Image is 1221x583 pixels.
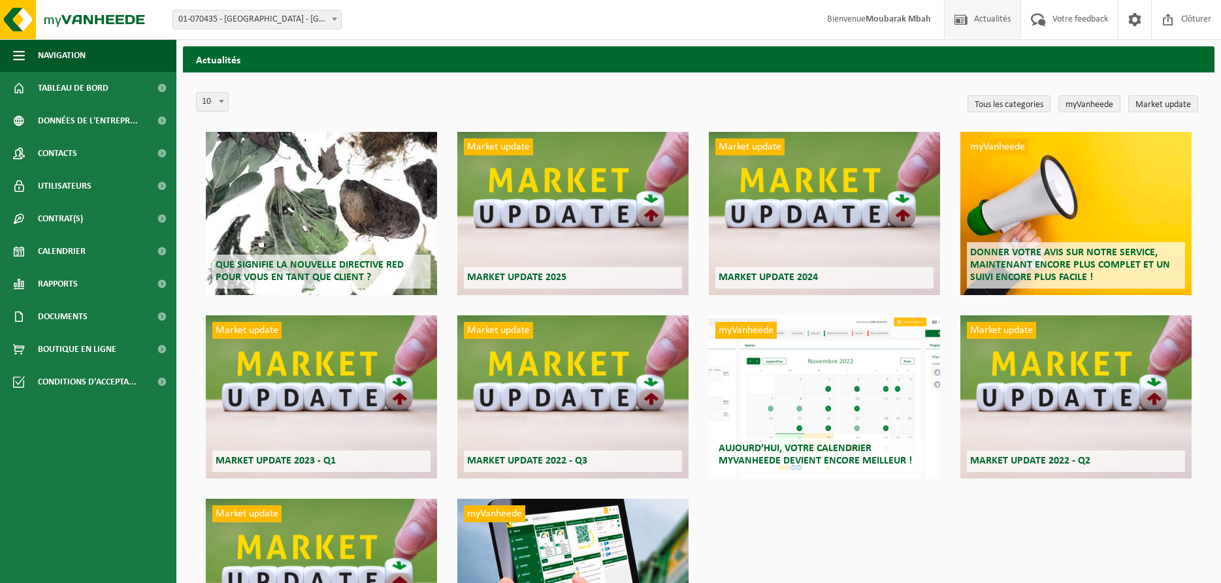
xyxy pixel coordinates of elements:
span: Market update [464,138,533,155]
span: Market update [715,138,785,155]
span: Tableau de bord [38,72,108,104]
span: Utilisateurs [38,170,91,202]
span: Rapports [38,268,78,300]
a: Tous les categories [968,95,1050,112]
span: myVanheede [464,505,525,522]
span: Market update [967,322,1036,339]
a: Market update [1128,95,1198,112]
span: Conditions d'accepta... [38,366,137,398]
a: Market update Market update 2023 - Q1 [206,315,437,479]
span: 10 [196,92,229,112]
span: Navigation [38,39,86,72]
span: Boutique en ligne [38,333,116,366]
span: 10 [197,93,228,111]
span: Documents [38,300,88,333]
span: 01-070435 - ISSEP LIÈGE - LIÈGE [173,10,341,29]
a: Que signifie la nouvelle directive RED pour vous en tant que client ? [206,132,437,295]
a: myVanheede Aujourd’hui, votre calendrier myVanheede devient encore meilleur ! [709,315,940,479]
span: Aujourd’hui, votre calendrier myVanheede devient encore meilleur ! [719,443,912,466]
a: myVanheede Donner votre avis sur notre service, maintenant encore plus complet et un suivi encore... [960,132,1192,295]
strong: Moubarak Mbah [866,14,931,24]
span: Market update 2023 - Q1 [216,456,336,466]
span: Market update [212,505,282,522]
span: Données de l'entrepr... [38,104,138,137]
a: myVanheede [1058,95,1120,112]
span: Que signifie la nouvelle directive RED pour vous en tant que client ? [216,260,404,283]
a: Market update Market update 2024 [709,132,940,295]
span: Calendrier [38,235,86,268]
span: Market update 2024 [719,272,818,283]
a: Market update Market update 2022 - Q3 [457,315,689,479]
span: Market update 2025 [467,272,566,283]
span: Market update [464,322,533,339]
span: Contacts [38,137,77,170]
a: Market update Market update 2022 - Q2 [960,315,1192,479]
span: myVanheede [715,322,777,339]
span: Market update [212,322,282,339]
span: Market update 2022 - Q2 [970,456,1090,466]
span: Contrat(s) [38,202,83,235]
span: Donner votre avis sur notre service, maintenant encore plus complet et un suivi encore plus facile ! [970,247,1170,283]
h2: Actualités [183,46,1214,72]
a: Market update Market update 2025 [457,132,689,295]
span: Market update 2022 - Q3 [467,456,587,466]
span: myVanheede [967,138,1028,155]
span: 01-070435 - ISSEP LIÈGE - LIÈGE [172,10,342,29]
